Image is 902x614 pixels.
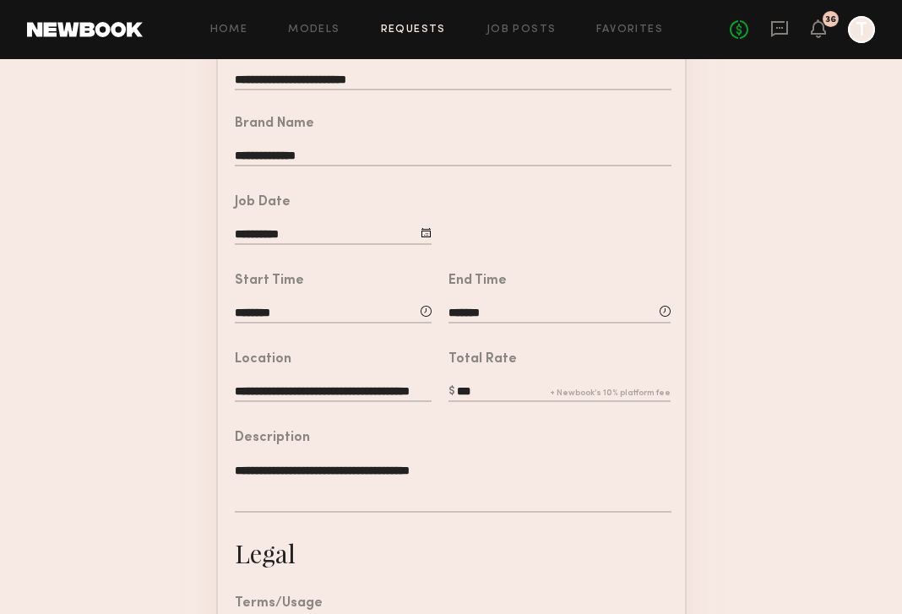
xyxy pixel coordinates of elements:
div: Legal [235,536,296,570]
div: End Time [448,274,507,288]
div: Job Date [235,196,291,209]
a: Home [210,24,248,35]
a: Job Posts [486,24,557,35]
div: Location [235,353,291,367]
div: Brand Name [235,117,314,131]
a: T [848,16,875,43]
a: Requests [381,24,446,35]
a: Models [288,24,340,35]
div: 36 [825,15,836,24]
div: Start Time [235,274,304,288]
div: Total Rate [448,353,517,367]
div: Terms/Usage [235,597,323,611]
div: Description [235,432,310,445]
a: Favorites [596,24,663,35]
